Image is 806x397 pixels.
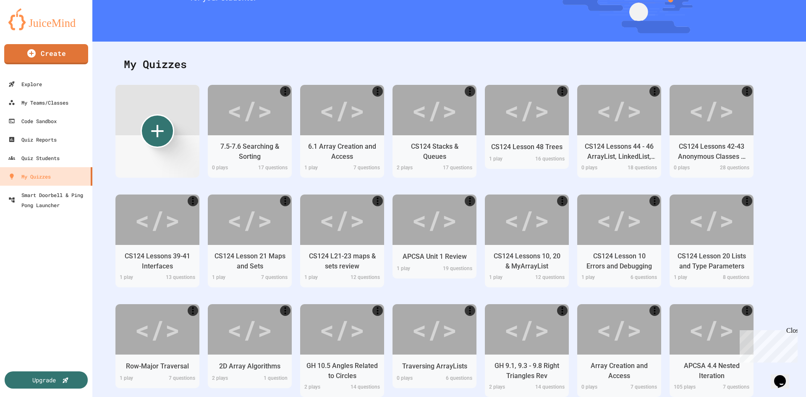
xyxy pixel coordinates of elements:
div: 13 questions [157,273,199,283]
div: Smart Doorbell & Ping Pong Launcher [8,190,89,210]
div: Chat with us now!Close [3,3,58,53]
div: 1 play [485,155,527,165]
div: CS124 L21-23 maps & sets review [306,251,378,271]
div: 2 play s [208,374,250,384]
a: More [280,305,290,316]
div: 1 play [300,273,342,283]
div: APCSA Unit 1 Review [403,252,467,262]
div: 1 play [485,273,527,283]
a: More [465,305,475,316]
div: 1 play [393,265,434,274]
div: Row-Major Traversal [126,361,189,371]
a: More [649,305,660,316]
a: More [557,305,568,316]
a: Create [4,44,88,64]
div: </> [319,91,365,129]
a: More [742,196,752,206]
div: 17 questions [434,164,476,174]
div: </> [597,91,642,129]
div: 1 play [208,273,250,283]
div: CS124 Lessons 39-41 Interfaces [122,251,193,271]
div: 0 play s [393,374,434,384]
iframe: chat widget [736,327,798,363]
div: 2 play s [393,164,434,174]
a: More [280,196,290,206]
div: </> [412,201,457,239]
div: CS124 Lessons 44 - 46 ArrayList, LinkedList, time complexity [584,142,655,162]
div: 8 questions [712,273,754,283]
div: </> [227,91,272,129]
a: More [188,305,198,316]
a: More [649,196,660,206]
a: More [372,305,383,316]
div: </> [689,91,734,129]
div: CS124 Lesson 21 Maps and Sets [214,251,285,271]
div: 7 questions [157,374,199,384]
div: 105 play s [670,383,712,393]
div: 2D Array Algorithms [219,361,280,371]
div: 18 questions [619,164,661,174]
div: 7 questions [342,164,384,174]
div: 1 play [115,273,157,283]
div: </> [689,310,734,348]
div: CS124 Lessons 42-43 Anonymous Classes & Lambdas [676,142,747,162]
div: 14 questions [527,383,569,393]
div: GH 9.1, 9.3 - 9.8 Right Triangles Rev [491,361,563,381]
div: 1 play [577,273,619,283]
div: 7 questions [712,383,754,393]
div: </> [135,310,180,348]
div: CS124 Lesson 20 Lists and Type Parameters [676,251,747,271]
div: 7.5-7.6 Searching & Sorting [214,142,285,162]
div: My Quizzes [8,171,51,181]
div: 1 question [250,374,292,384]
div: 6 questions [619,273,661,283]
div: CS124 Lessons 10, 20 & MyArrayList [491,251,563,271]
div: My Quizzes [115,48,783,81]
div: 16 questions [527,155,569,165]
div: 17 questions [250,164,292,174]
div: Quiz Reports [8,134,57,145]
div: CS124 Lesson 10 Errors and Debugging [584,251,655,271]
a: More [742,86,752,97]
div: </> [504,201,550,239]
div: 7 questions [619,383,661,393]
div: CS124 Lesson 48 Trees [491,142,563,152]
div: Create new [141,114,174,148]
div: Explore [8,79,42,89]
div: 14 questions [342,383,384,393]
a: More [280,86,290,97]
div: 2 play s [485,383,527,393]
a: More [649,86,660,97]
div: 0 play s [577,383,619,393]
div: 7 questions [250,273,292,283]
div: 19 questions [434,265,476,274]
div: </> [597,201,642,239]
div: </> [319,201,365,239]
div: </> [689,201,734,239]
div: 1 play [300,164,342,174]
a: More [372,86,383,97]
a: More [372,196,383,206]
div: 1 play [670,273,712,283]
div: Traversing ArrayLists [402,361,467,371]
div: 6 questions [434,374,476,384]
div: </> [504,91,550,129]
div: Array Creation and Access [584,361,655,381]
div: 0 play s [577,164,619,174]
div: 28 questions [712,164,754,174]
div: 0 play s [670,164,712,174]
div: My Teams/Classes [8,97,68,108]
div: </> [227,310,272,348]
div: CS124 Stacks & Queues [399,142,470,162]
div: 12 questions [527,273,569,283]
div: 6.1 Array Creation and Access [306,142,378,162]
div: 12 questions [342,273,384,283]
div: Quiz Students [8,153,60,163]
a: More [557,196,568,206]
a: More [557,86,568,97]
img: logo-orange.svg [8,8,84,30]
div: 2 play s [300,383,342,393]
div: 0 play s [208,164,250,174]
div: </> [135,201,180,239]
div: </> [504,310,550,348]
